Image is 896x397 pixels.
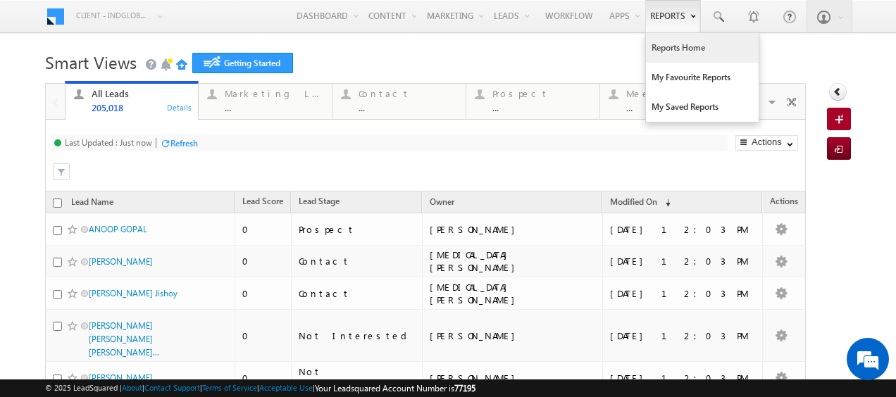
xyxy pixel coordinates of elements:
[299,287,416,300] div: Contact
[202,383,257,392] a: Terms of Service
[92,88,190,99] div: All Leads
[430,223,596,236] div: [PERSON_NAME]
[292,194,347,212] a: Lead Stage
[89,288,178,298] a: [PERSON_NAME] Jishoy
[242,372,285,384] div: 0
[610,255,757,267] div: [DATE] 12:03 PM
[646,63,759,92] a: My Favourite Reports
[315,383,475,393] span: Your Leadsquared Account Number is
[430,372,596,384] div: [PERSON_NAME]
[192,53,293,73] a: Getting Started
[242,255,285,267] div: 0
[64,194,120,213] a: Lead Name
[299,329,416,342] div: Not Interested
[299,223,416,236] div: Prospect
[89,224,147,234] a: ANOOP GOPAL
[359,102,457,113] div: ...
[599,84,734,119] a: Meeting...
[198,84,332,119] a: Marketing Leads...
[235,194,290,212] a: Lead Score
[659,197,671,208] span: (sorted descending)
[299,365,416,391] div: Not Reachable
[430,281,596,306] div: [MEDICAL_DATA][PERSON_NAME]
[45,51,137,73] span: Smart Views
[492,88,591,99] div: Prospect
[242,223,285,236] div: 0
[430,329,596,342] div: [PERSON_NAME]
[492,102,591,113] div: ...
[299,255,416,267] div: Contact
[259,383,313,392] a: Acceptable Use
[610,372,757,384] div: [DATE] 12:03 PM
[626,102,725,113] div: ...
[225,88,323,99] div: Marketing Leads
[430,196,454,207] span: Owner
[122,383,142,392] a: About
[65,81,199,120] a: All Leads205,018Details
[603,194,678,212] a: Modified On (sorted descending)
[170,138,198,149] div: Refresh
[646,92,759,122] a: My Saved Reports
[610,287,757,300] div: [DATE] 12:03 PM
[65,137,152,148] div: Last Updated : Just now
[89,256,153,267] a: [PERSON_NAME]
[89,320,159,358] a: [PERSON_NAME] [PERSON_NAME] [PERSON_NAME]...
[610,223,757,236] div: [DATE] 12:03 PM
[242,329,285,342] div: 0
[166,101,193,113] div: Details
[53,198,62,208] input: Check all records
[92,102,190,113] div: 205,018
[242,287,285,300] div: 0
[646,33,759,63] a: Reports Home
[430,248,596,274] div: [MEDICAL_DATA][PERSON_NAME]
[45,382,475,395] span: © 2025 LeadSquared | | | | |
[359,88,457,99] div: Contact
[225,102,323,113] div: ...
[466,84,600,119] a: Prospect...
[610,196,657,207] span: Modified On
[299,196,340,206] span: Lead Stage
[454,383,475,393] span: 77195
[76,8,150,23] span: Client - indglobal2 (77195)
[332,84,466,119] a: Contact...
[763,194,805,212] span: Actions
[626,88,725,99] div: Meeting
[242,196,283,206] span: Lead Score
[89,372,153,383] a: [PERSON_NAME]
[144,383,200,392] a: Contact Support
[610,329,757,342] div: [DATE] 12:03 PM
